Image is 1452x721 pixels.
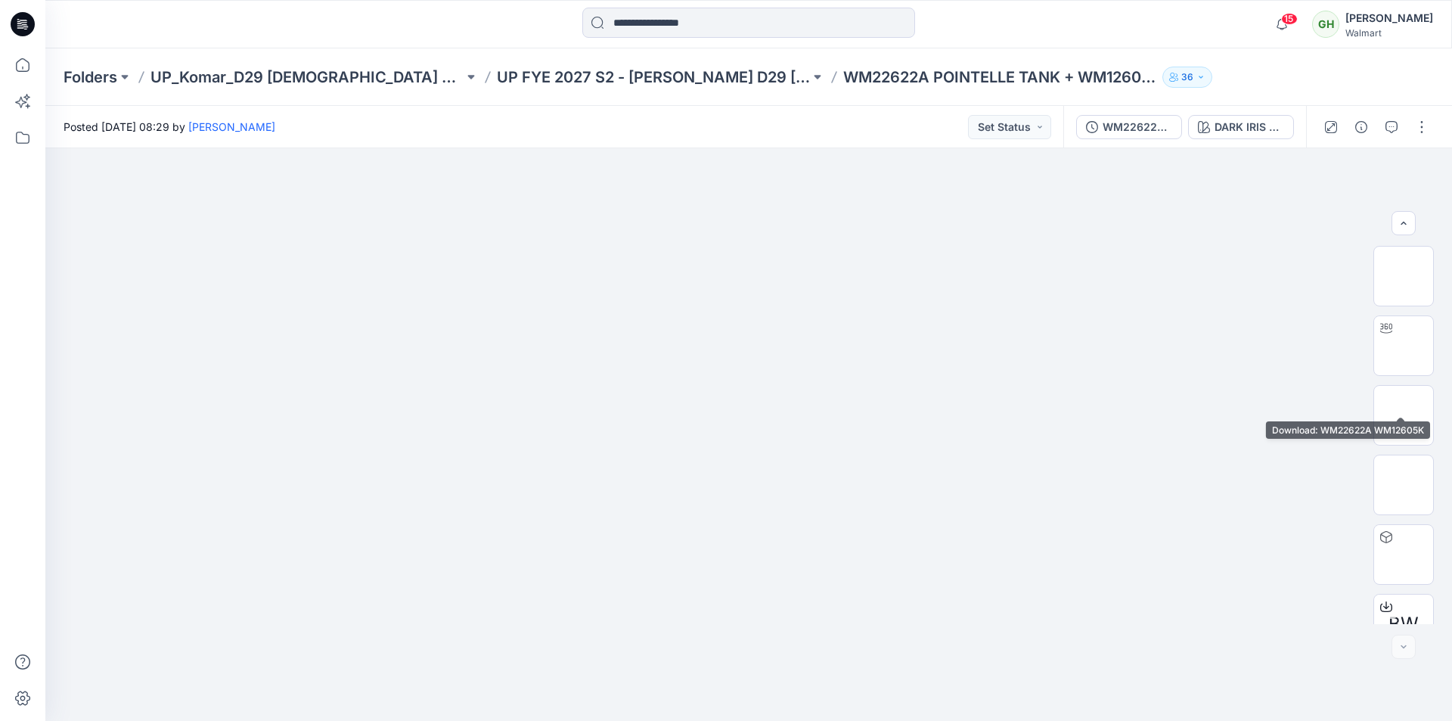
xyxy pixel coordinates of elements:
[1162,67,1212,88] button: 36
[1345,27,1433,39] div: Walmart
[188,120,275,133] a: [PERSON_NAME]
[1181,69,1193,85] p: 36
[1076,115,1182,139] button: WM22622A POINTELLE TANK + WM12605K POINTELLE SHORT -w- PICOT_COLORWAY
[1388,611,1419,638] span: BW
[843,67,1156,88] p: WM22622A POINTELLE TANK + WM12605K POINTELLE SHORT -w- PICOT_COLORWAY
[497,67,810,88] a: UP FYE 2027 S2 - [PERSON_NAME] D29 [DEMOGRAPHIC_DATA] Sleepwear
[1345,9,1433,27] div: [PERSON_NAME]
[1281,13,1298,25] span: 15
[1349,115,1373,139] button: Details
[1215,119,1284,135] div: DARK IRIS 2051146
[64,67,117,88] a: Folders
[150,67,464,88] a: UP_Komar_D29 [DEMOGRAPHIC_DATA] Sleep
[1103,119,1172,135] div: WM22622A POINTELLE TANK + WM12605K POINTELLE SHORT -w- PICOT_COLORWAY
[64,119,275,135] span: Posted [DATE] 08:29 by
[1188,115,1294,139] button: DARK IRIS 2051146
[1312,11,1339,38] div: GH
